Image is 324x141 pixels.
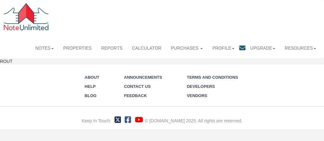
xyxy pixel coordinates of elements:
a: Calculator [127,41,166,55]
a: Vendors [187,93,207,98]
a: Upgrade [246,41,280,55]
a: Announcements [124,75,162,80]
div: Keep In Touch: [82,118,111,124]
div: © [DOMAIN_NAME] 2025. All rights are reserved. [145,118,242,124]
a: Profile [208,41,239,55]
a: Terms and Conditions [187,75,238,80]
a: Reports [97,41,127,55]
a: Contact Us [124,84,151,89]
a: Properties [59,41,97,55]
a: Feedback [124,93,147,98]
a: Developers [187,84,215,89]
a: Purchases [166,41,208,55]
a: Notes [30,41,58,55]
a: About [85,75,99,80]
a: Resources [280,41,321,55]
a: Help [85,84,96,89]
a: Blog [85,93,97,98]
